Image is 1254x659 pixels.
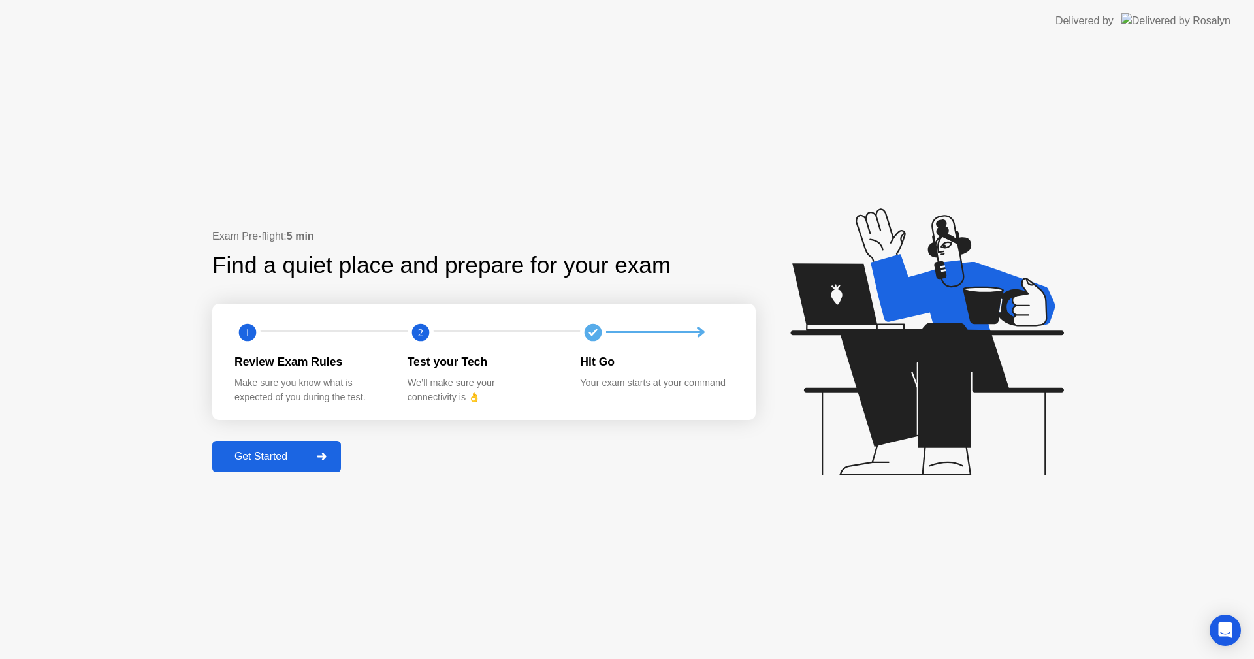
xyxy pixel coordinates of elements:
div: Your exam starts at your command [580,376,732,391]
div: Review Exam Rules [234,353,387,370]
div: Exam Pre-flight: [212,229,756,244]
div: Make sure you know what is expected of you during the test. [234,376,387,404]
div: Delivered by [1055,13,1114,29]
div: We’ll make sure your connectivity is 👌 [408,376,560,404]
text: 1 [245,326,250,338]
div: Find a quiet place and prepare for your exam [212,248,673,283]
div: Test your Tech [408,353,560,370]
img: Delivered by Rosalyn [1121,13,1230,28]
button: Get Started [212,441,341,472]
text: 2 [418,326,423,338]
div: Get Started [216,451,306,462]
div: Open Intercom Messenger [1210,615,1241,646]
b: 5 min [287,231,314,242]
div: Hit Go [580,353,732,370]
